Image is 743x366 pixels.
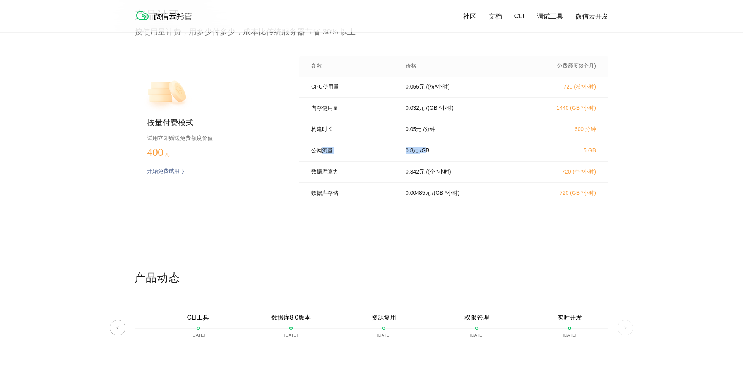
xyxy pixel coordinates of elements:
[406,105,425,112] p: 0.032 元
[528,63,596,70] p: 免费额度(3个月)
[563,333,577,337] p: [DATE]
[426,83,450,90] p: / (核*小时)
[135,18,197,24] a: 微信云托管
[311,147,395,154] p: 公网流量
[464,314,489,322] p: 权限管理
[537,12,563,21] a: 调试工具
[528,83,596,90] p: 720 (核*小时)
[406,169,425,175] p: 0.342 元
[420,147,429,154] p: / GB
[426,169,451,175] p: / (个 *小时)
[311,83,395,90] p: CPU使用量
[406,63,416,70] p: 价格
[528,126,596,133] p: 600 分钟
[423,126,435,133] p: / 分钟
[192,333,205,337] p: [DATE]
[311,126,395,133] p: 构建时长
[135,8,197,23] img: 微信云托管
[147,117,274,128] p: 按量付费模式
[311,169,395,175] p: 数据库算力
[187,314,209,322] p: CLI工具
[514,12,524,20] a: CLI
[489,12,502,21] a: 文档
[406,190,431,197] p: 0.00485 元
[377,333,391,337] p: [DATE]
[147,168,180,175] p: 开始免费试用
[406,147,418,154] p: 0.8 元
[147,146,186,158] p: 400
[528,169,596,175] p: 720 (个 *小时)
[271,314,311,322] p: 数据库8.0版本
[470,333,484,337] p: [DATE]
[426,105,454,112] p: / (GB *小时)
[406,126,421,133] p: 0.05 元
[135,271,608,286] p: 产品动态
[406,83,425,90] p: 0.055 元
[311,190,395,197] p: 数据库存储
[463,12,476,21] a: 社区
[164,151,170,157] span: 元
[528,190,596,197] p: 720 (GB *小时)
[284,333,298,337] p: [DATE]
[575,12,608,21] a: 微信云开发
[528,147,596,153] p: 5 GB
[371,314,396,322] p: 资源复用
[311,63,395,70] p: 参数
[432,190,460,197] p: / (GB *小时)
[147,133,274,143] p: 试用立即赠送免费额度价值
[311,105,395,112] p: 内存使用量
[528,105,596,112] p: 1440 (GB *小时)
[557,314,582,322] p: 实时开发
